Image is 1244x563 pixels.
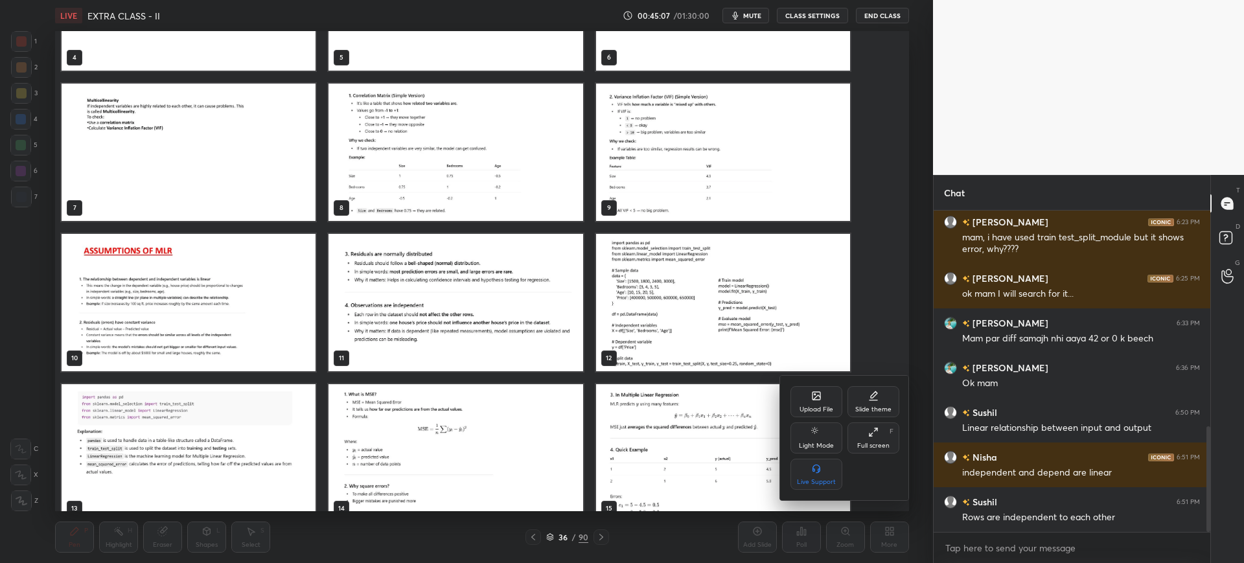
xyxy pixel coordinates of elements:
div: Slide theme [855,406,892,413]
div: Live Support [797,479,836,485]
div: Upload File [800,406,833,413]
div: Light Mode [799,442,834,449]
div: F [890,428,893,435]
div: Full screen [857,442,890,449]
